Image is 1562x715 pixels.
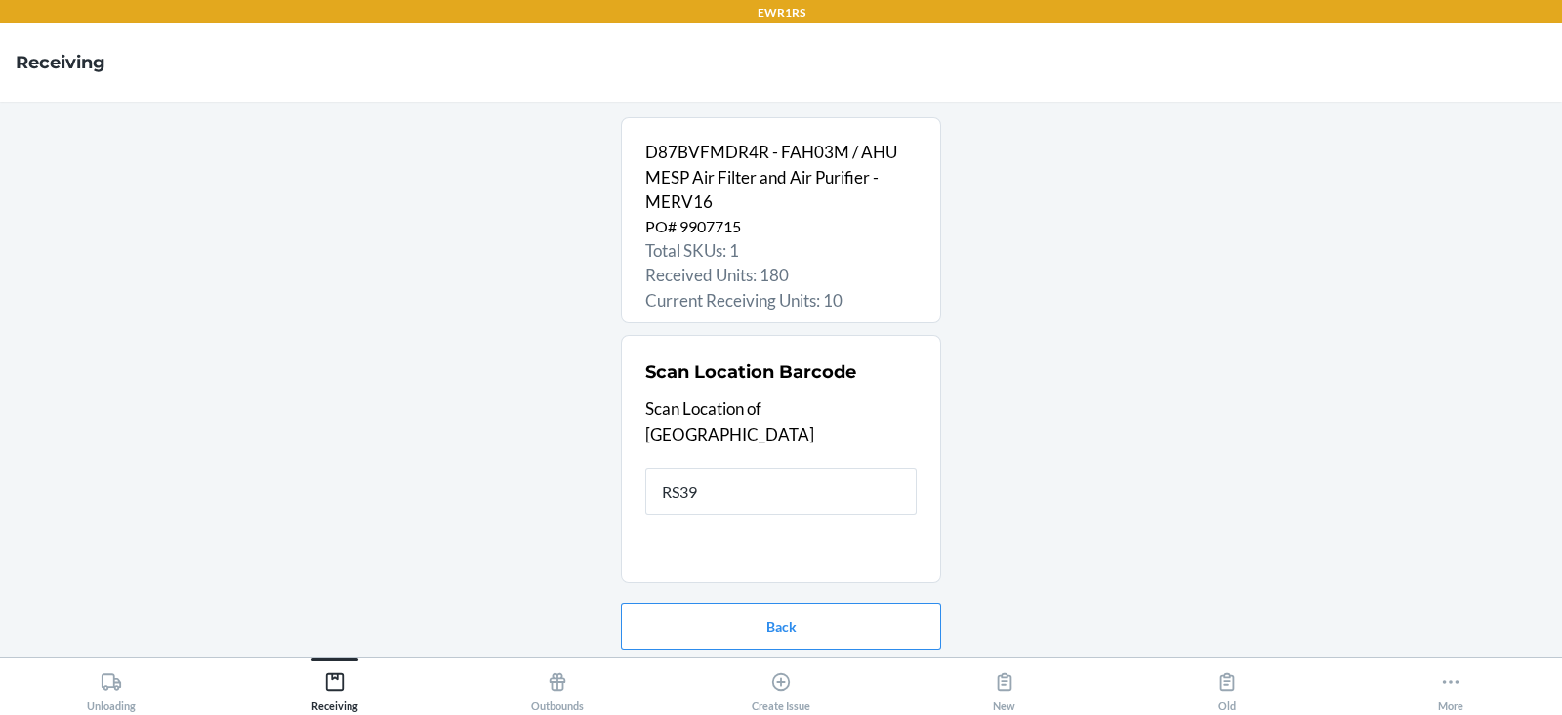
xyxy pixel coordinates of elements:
button: More [1338,658,1562,712]
p: Total SKUs: 1 [645,238,917,264]
button: Back [621,603,941,650]
h2: Scan Location Barcode [645,359,856,385]
div: Outbounds [531,663,584,712]
p: Current Receiving Units: 10 [645,288,917,314]
p: D87BVFMDR4R - FAH03M / AHU MESP Air Filter and Air Purifier - MERV16 [645,140,917,215]
button: New [892,658,1116,712]
p: Scan Location of [GEOGRAPHIC_DATA] [645,397,917,446]
p: PO# 9907715 [645,215,917,238]
div: New [993,663,1015,712]
div: More [1438,663,1463,712]
button: Create Issue [670,658,893,712]
input: Location Code [645,468,917,515]
div: Unloading [87,663,136,712]
h4: Receiving [16,50,105,75]
div: Old [1216,663,1238,712]
button: Receiving [224,658,447,712]
p: Received Units: 180 [645,263,917,288]
button: Outbounds [446,658,670,712]
div: Receiving [311,663,358,712]
button: Old [1116,658,1339,712]
p: EWR1RS [758,4,805,21]
div: Create Issue [752,663,810,712]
